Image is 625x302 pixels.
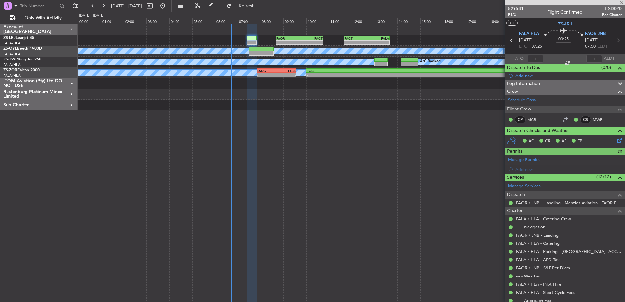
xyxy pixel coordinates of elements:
div: FALA [367,36,389,40]
div: CP [515,116,526,123]
span: ALDT [604,56,615,62]
span: Charter [507,207,523,215]
span: ATOT [515,56,526,62]
span: ZS-TWP [3,58,18,61]
div: 08:00 [261,18,283,24]
a: FAOR / JNB - Landing [516,232,559,238]
a: MWB [593,117,607,123]
span: ZS-LRJ [558,21,572,27]
div: 09:00 [283,18,306,24]
button: Only With Activity [7,13,71,23]
div: 02:00 [124,18,147,24]
span: Flight Crew [507,106,531,113]
span: EXD020 [602,5,622,12]
span: Pos Charter [602,12,622,18]
a: --- - Navigation [516,224,545,230]
div: 13:00 [375,18,397,24]
span: [DATE] [519,37,532,43]
a: FAOR / JNB - S&T Per Diem [516,265,570,271]
div: 15:00 [420,18,443,24]
button: UTC [506,20,518,26]
div: - [345,41,367,44]
div: - [276,41,299,44]
a: ZS-LRJLearjet 45 [3,36,34,40]
a: FALA/HLA [3,62,21,67]
span: ZS-LRJ [3,36,16,40]
span: P1/3 [508,12,524,18]
span: Only With Activity [17,16,69,20]
span: AF [561,138,566,144]
a: FALA / HLA - Catering [516,241,560,246]
span: Dispatch To-Dos [507,64,540,72]
div: - [307,73,446,77]
span: FAOR JNB [585,31,606,37]
span: Refresh [233,4,261,8]
div: 11:00 [329,18,352,24]
div: FAOR [276,36,299,40]
a: FALA / HLA - Catering Crew [516,216,571,222]
a: ZS-OYLBeech 1900D [3,47,42,51]
a: --- - Weather [516,273,540,279]
span: 00:25 [558,36,569,42]
div: 05:00 [192,18,215,24]
span: Crew [507,88,518,95]
div: 00:00 [78,18,101,24]
span: (12/12) [596,174,611,180]
div: - [367,41,389,44]
a: FALA/HLA [3,52,21,57]
button: Refresh [223,1,262,11]
a: FALA/HLA [3,73,21,78]
div: EGLL [307,69,446,73]
a: MGB [527,117,542,123]
div: 16:00 [443,18,466,24]
a: Schedule Crew [508,97,536,104]
span: AC [528,138,534,144]
div: - [277,73,296,77]
div: 18:00 [489,18,512,24]
a: FAOR / JNB - Handling - Menzies Aviation - FAOR FAOR / JNB [516,200,622,206]
div: FACT [345,36,367,40]
div: 10:00 [306,18,329,24]
span: ZS-ZOR [3,68,17,72]
div: 04:00 [169,18,192,24]
a: FALA / HLA - Short Cycle Fees [516,290,575,295]
span: Services [507,174,524,181]
div: 07:00 [238,18,261,24]
div: 17:00 [466,18,489,24]
a: ZS-ZORFalcon 2000 [3,68,40,72]
a: FALA / HLA - Pilot Hire [516,281,561,287]
div: 12:00 [352,18,375,24]
div: Add new [515,73,622,78]
div: FACT [299,36,323,40]
div: CS [580,116,591,123]
a: FALA / HLA - Parking - [GEOGRAPHIC_DATA]- ACC # 1800 [516,249,622,254]
div: 01:00 [101,18,124,24]
a: FALA/HLA [3,41,21,46]
span: Leg Information [507,80,540,88]
span: 07:50 [585,43,596,50]
a: FALA / HLA - APD Tax [516,257,560,262]
span: (0/0) [601,64,611,71]
span: ZS-OYL [3,47,17,51]
span: 529581 [508,5,524,12]
div: FAOR [446,69,585,73]
div: Flight Confirmed [547,9,583,16]
span: Dispatch [507,191,525,199]
span: CR [545,138,550,144]
a: ZS-TWPKing Air 260 [3,58,41,61]
span: ELDT [597,43,608,50]
div: - [257,73,277,77]
div: 06:00 [215,18,238,24]
div: - [446,73,585,77]
span: ETOT [519,43,530,50]
span: FALA HLA [519,31,539,37]
div: 03:00 [146,18,169,24]
div: 14:00 [397,18,420,24]
span: [DATE] - [DATE] [111,3,142,9]
a: Manage Services [508,183,541,190]
span: FP [577,138,582,144]
span: [DATE] [585,37,599,43]
div: LSGG [257,69,277,73]
div: A/C Booked [420,57,441,67]
span: Dispatch Checks and Weather [507,127,569,135]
